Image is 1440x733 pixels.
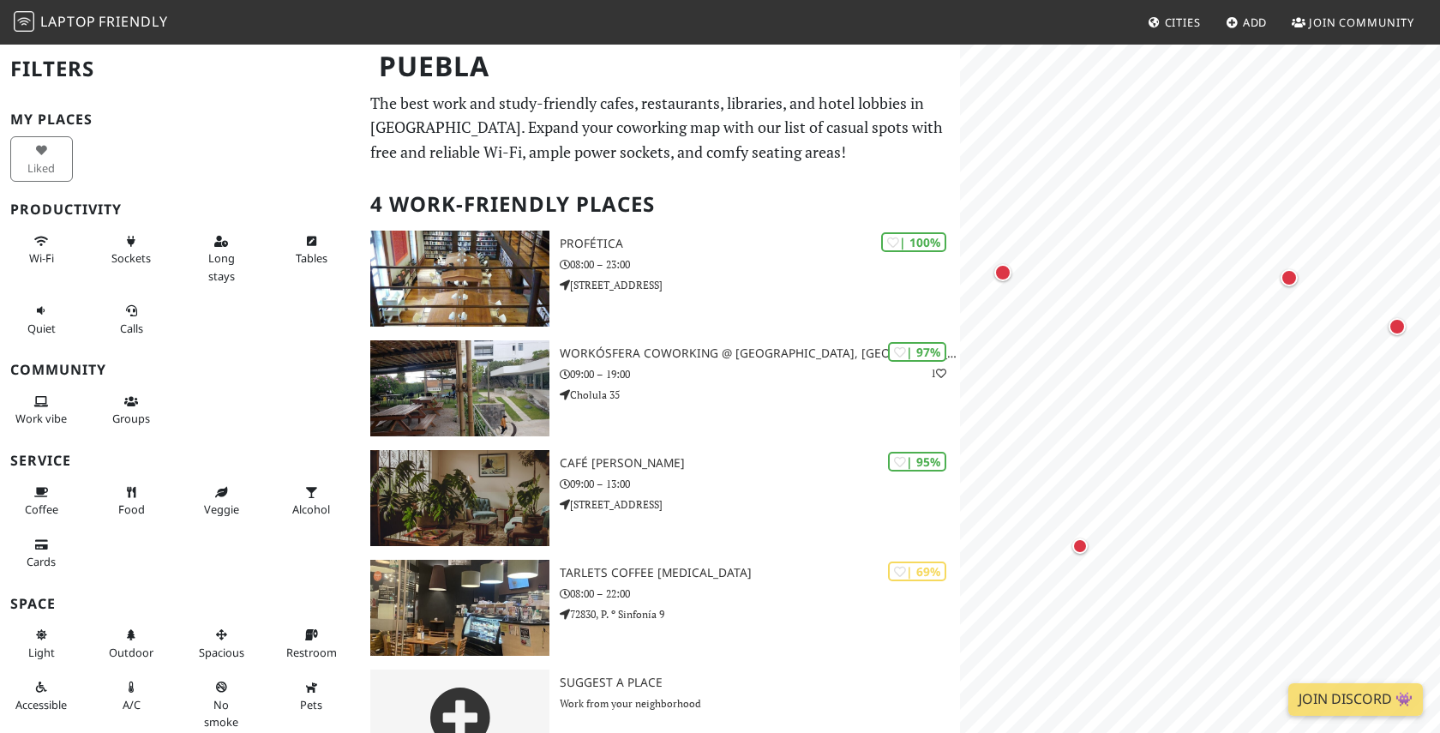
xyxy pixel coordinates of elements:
button: Light [10,621,73,666]
p: The best work and study-friendly cafes, restaurants, libraries, and hotel lobbies in [GEOGRAPHIC_... [370,91,950,165]
p: Work from your neighborhood [560,695,960,712]
button: Wi-Fi [10,227,73,273]
span: Long stays [208,250,235,283]
h2: 4 Work-Friendly Places [370,178,950,231]
button: Alcohol [280,478,343,524]
button: Cards [10,531,73,576]
button: Pets [280,673,343,718]
a: Workósfera Coworking @ Cerro de La Paz, Puebla | 97% 1 Workósfera Coworking @ [GEOGRAPHIC_DATA], ... [360,340,960,436]
span: Veggie [204,502,239,517]
div: Map marker [1385,315,1409,339]
h3: Workósfera Coworking @ [GEOGRAPHIC_DATA], [GEOGRAPHIC_DATA] [560,346,960,361]
img: Profética [370,231,549,327]
p: 72830, P. º Sinfonía 9 [560,606,960,622]
button: Tables [280,227,343,273]
a: Join Discord 👾 [1288,683,1423,716]
span: Laptop [40,12,96,31]
span: Stable Wi-Fi [29,250,54,266]
button: Accessible [10,673,73,718]
a: Join Community [1285,7,1421,38]
span: Group tables [112,411,150,426]
p: 09:00 – 19:00 [560,366,960,382]
div: | 100% [881,232,946,252]
img: Café Carmín [370,450,549,546]
div: Map marker [1277,266,1301,290]
span: Coffee [25,502,58,517]
h2: Filters [10,43,350,95]
div: | 69% [888,562,946,581]
span: Power sockets [111,250,151,266]
button: Long stays [190,227,253,290]
button: Outdoor [100,621,163,666]
a: Profética | 100% Profética 08:00 – 23:00 [STREET_ADDRESS] [360,231,960,327]
span: Add [1243,15,1268,30]
h3: Suggest a Place [560,676,960,690]
span: Restroom [286,645,337,660]
span: Accessible [15,697,67,712]
h3: Space [10,596,350,612]
div: | 95% [888,452,946,472]
a: Café Carmín | 95% Café [PERSON_NAME] 09:00 – 13:00 [STREET_ADDRESS] [360,450,960,546]
span: Pet friendly [300,697,322,712]
button: Quiet [10,297,73,342]
span: Smoke free [204,697,238,730]
button: Sockets [100,227,163,273]
span: Alcohol [292,502,330,517]
a: Tarlets Coffee Sonata | 69% Tarlets Coffee [MEDICAL_DATA] 08:00 – 22:00 72830, P. º Sinfonía 9 [360,560,960,656]
p: 09:00 – 13:00 [560,476,960,492]
button: A/C [100,673,163,718]
button: Food [100,478,163,524]
h3: Tarlets Coffee [MEDICAL_DATA] [560,566,960,580]
span: Quiet [27,321,56,336]
h3: Café [PERSON_NAME] [560,456,960,471]
span: Air conditioned [123,697,141,712]
button: Coffee [10,478,73,524]
button: Spacious [190,621,253,666]
div: Map marker [991,261,1015,285]
span: Spacious [199,645,244,660]
p: Cholula 35 [560,387,960,403]
p: 08:00 – 22:00 [560,586,960,602]
h3: Community [10,362,350,378]
button: Calls [100,297,163,342]
h3: Service [10,453,350,469]
p: [STREET_ADDRESS] [560,496,960,513]
a: LaptopFriendly LaptopFriendly [14,8,168,38]
h1: Puebla [365,43,957,90]
span: Food [118,502,145,517]
span: Natural light [28,645,55,660]
img: Tarlets Coffee Sonata [370,560,549,656]
p: 08:00 – 23:00 [560,256,960,273]
a: Cities [1141,7,1208,38]
button: Groups [100,388,163,433]
button: Veggie [190,478,253,524]
span: Credit cards [27,554,56,569]
span: Cities [1165,15,1201,30]
span: Friendly [99,12,167,31]
h3: Productivity [10,201,350,218]
p: 1 [931,365,946,382]
span: Work-friendly tables [296,250,327,266]
p: [STREET_ADDRESS] [560,277,960,293]
span: Join Community [1309,15,1414,30]
div: Map marker [1069,535,1091,557]
span: Outdoor area [109,645,153,660]
img: LaptopFriendly [14,11,34,32]
span: People working [15,411,67,426]
h3: Profética [560,237,960,251]
h3: My Places [10,111,350,128]
button: Work vibe [10,388,73,433]
img: Workósfera Coworking @ Cerro de La Paz, Puebla [370,340,549,436]
div: | 97% [888,342,946,362]
button: Restroom [280,621,343,666]
span: Video/audio calls [120,321,143,336]
a: Add [1219,7,1275,38]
